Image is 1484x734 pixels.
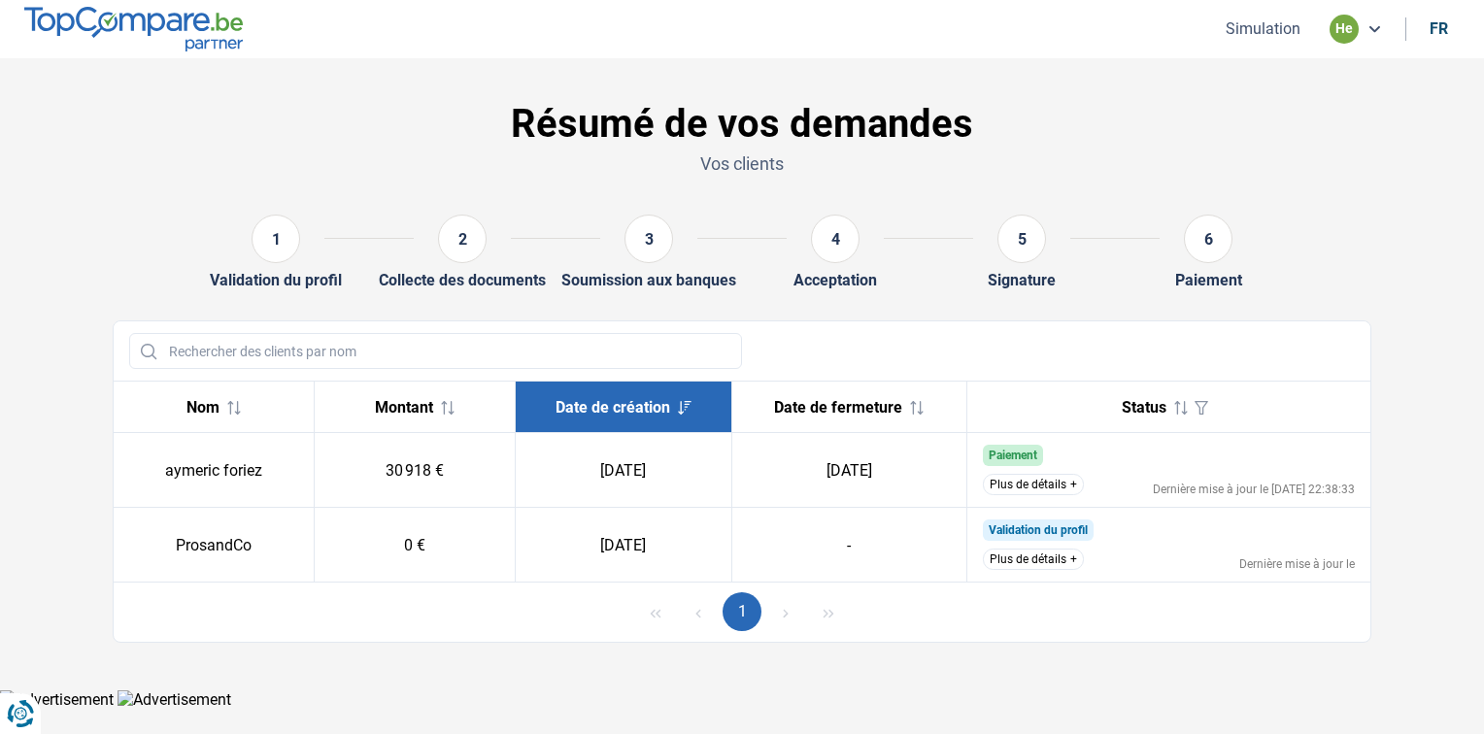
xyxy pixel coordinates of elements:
span: Montant [375,398,433,417]
div: 3 [624,215,673,263]
div: 1 [252,215,300,263]
div: 4 [811,215,860,263]
div: Dernière mise à jour le [DATE] 22:38:33 [1153,484,1355,495]
div: Signature [988,271,1056,289]
span: Validation du profil [989,523,1088,537]
td: [DATE] [732,433,966,508]
td: ProsandCo [114,508,315,583]
span: Date de fermeture [774,398,902,417]
button: Plus de détails [983,549,1084,570]
span: Date de création [556,398,670,417]
td: [DATE] [515,433,731,508]
span: Nom [186,398,219,417]
button: Last Page [809,592,848,631]
div: Validation du profil [210,271,342,289]
div: Dernière mise à jour le [1239,558,1355,570]
div: 6 [1184,215,1232,263]
div: 5 [997,215,1046,263]
button: Next Page [766,592,805,631]
button: First Page [636,592,675,631]
img: Advertisement [118,690,231,709]
div: Acceptation [793,271,877,289]
button: Previous Page [679,592,718,631]
td: - [732,508,966,583]
div: Paiement [1175,271,1242,289]
h1: Résumé de vos demandes [113,101,1371,148]
span: Status [1122,398,1166,417]
div: Collecte des documents [379,271,546,289]
td: [DATE] [515,508,731,583]
div: he [1330,15,1359,44]
input: Rechercher des clients par nom [129,333,742,369]
div: Soumission aux banques [561,271,736,289]
img: TopCompare.be [24,7,243,50]
p: Vos clients [113,151,1371,176]
td: aymeric foriez [114,433,315,508]
button: Plus de détails [983,474,1084,495]
span: Paiement [989,449,1037,462]
button: Simulation [1220,18,1306,39]
td: 0 € [315,508,516,583]
div: 2 [438,215,487,263]
td: 30 918 € [315,433,516,508]
div: fr [1430,19,1448,38]
button: Page 1 [723,592,761,631]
